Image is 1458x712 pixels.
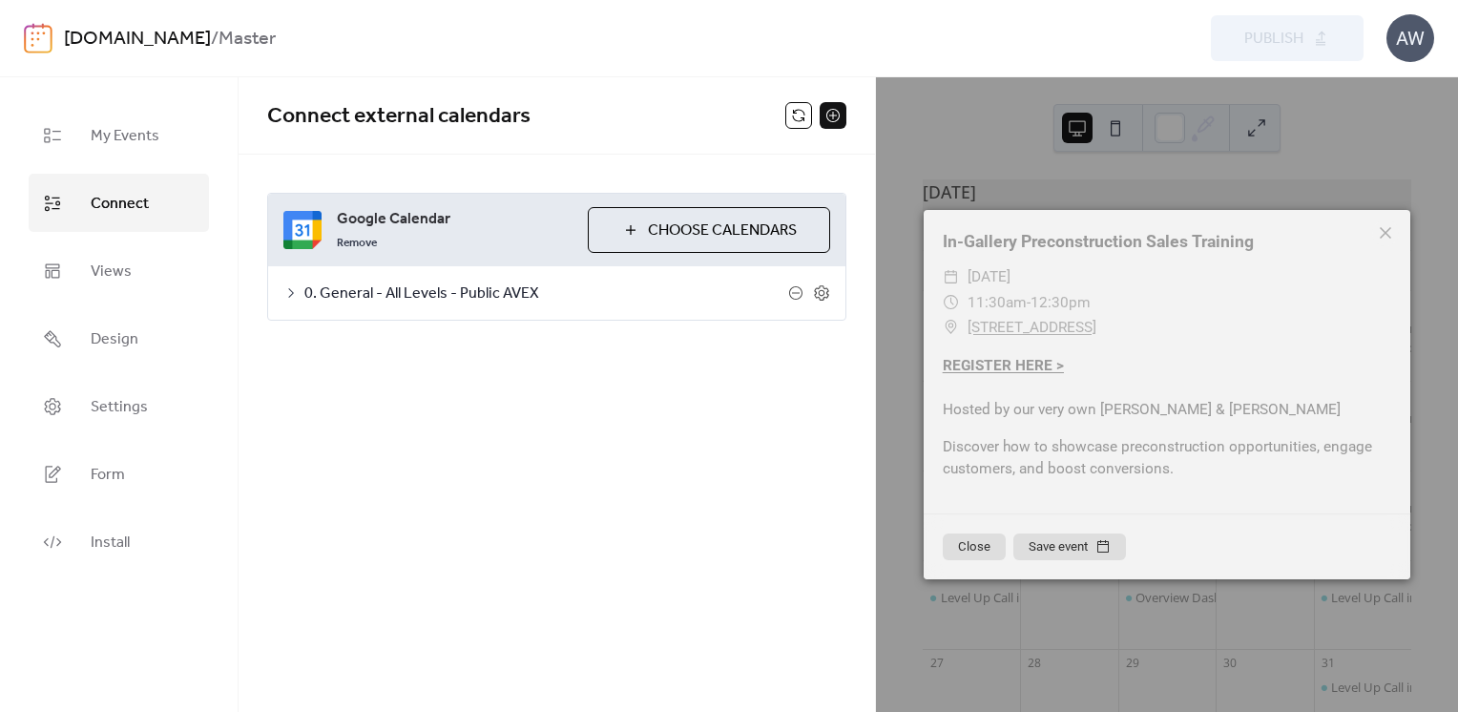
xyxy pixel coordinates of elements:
span: Form [91,460,125,490]
span: - [1027,294,1031,311]
p: Discover how to showcase preconstruction opportunities, engage customers, and boost conversions. [943,436,1391,480]
b: / [211,21,219,57]
div: ​ [943,264,960,289]
span: Install [91,528,130,557]
button: Choose Calendars [588,207,830,253]
span: 12:30pm [1031,294,1091,311]
span: 11:30am [968,294,1027,311]
div: AW [1386,14,1434,62]
span: Design [91,325,138,354]
div: ​ [943,290,960,315]
img: google [283,211,322,249]
b: Master [219,21,276,57]
a: Settings [29,377,209,435]
div: Hosted by our very own [PERSON_NAME] & [PERSON_NAME] [924,355,1410,494]
span: My Events [91,121,159,151]
a: REGISTER HERE > [943,357,1064,374]
a: Connect [29,174,209,232]
span: Settings [91,392,148,422]
a: Views [29,241,209,300]
span: Views [91,257,132,286]
span: Connect [91,189,149,219]
a: My Events [29,106,209,164]
div: In-Gallery Preconstruction Sales Training [924,229,1410,254]
img: logo [24,23,52,53]
button: Save event [1013,534,1126,560]
span: Remove [337,236,377,251]
span: [DATE] [968,264,1010,289]
button: Close [943,534,1006,560]
span: Choose Calendars [648,220,797,242]
div: ​ [943,315,960,340]
span: Connect external calendars [267,95,531,137]
a: Form [29,445,209,503]
a: Install [29,513,209,571]
a: Design [29,309,209,367]
span: 0. General - All Levels - Public AVEX [304,283,788,305]
a: [STREET_ADDRESS] [968,315,1096,340]
span: Google Calendar [337,208,573,231]
a: [DOMAIN_NAME] [64,21,211,57]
